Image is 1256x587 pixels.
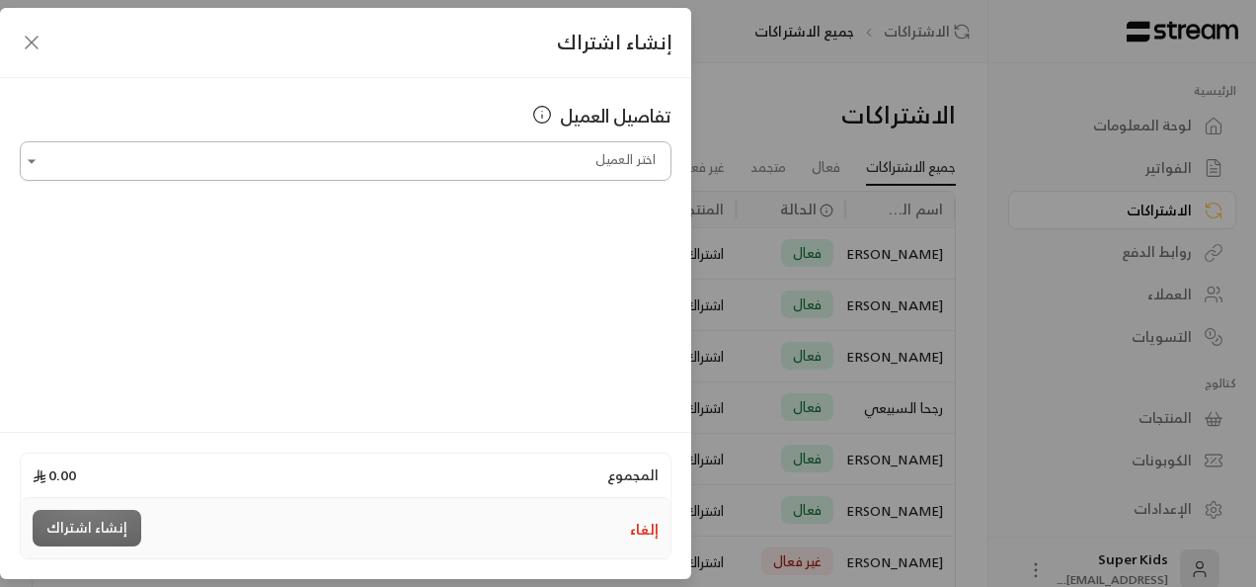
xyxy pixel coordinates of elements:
span: إنشاء اشتراك [557,25,671,59]
button: Open [20,149,43,173]
span: 0.00 [33,465,76,485]
span: تفاصيل العميل [560,102,671,129]
span: المجموع [607,465,659,485]
button: إلغاء [630,520,659,540]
